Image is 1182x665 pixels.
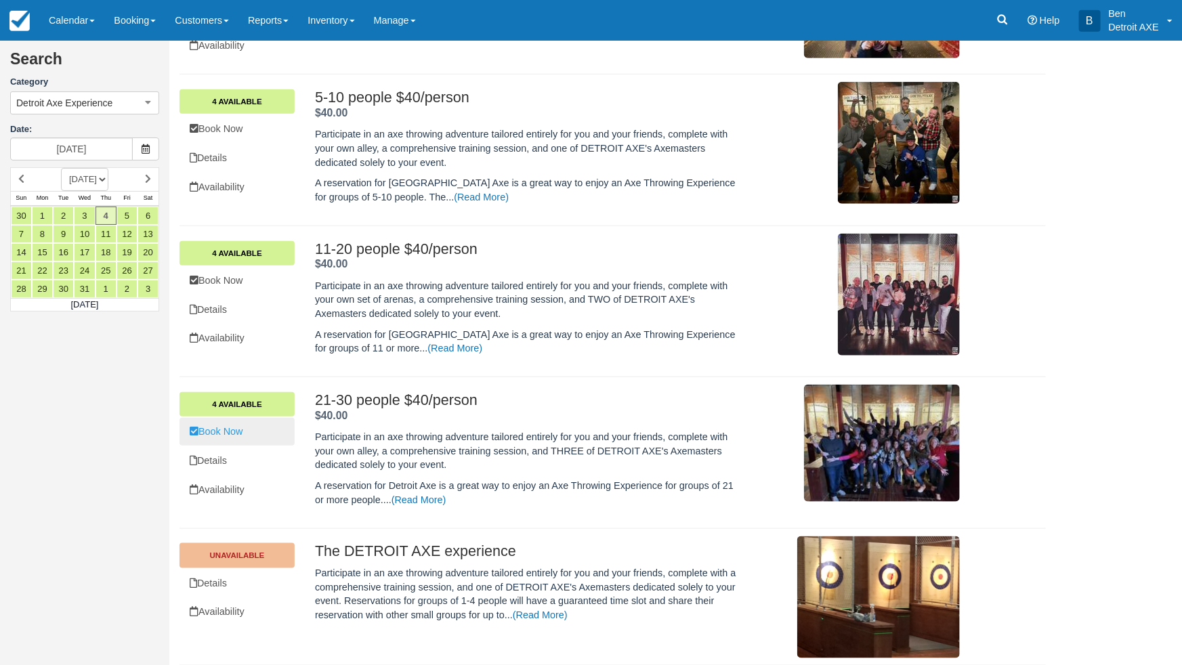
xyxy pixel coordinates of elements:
a: Book Now [180,267,295,295]
a: 3 [74,207,95,225]
a: 14 [11,243,32,261]
p: Participate in an axe throwing adventure tailored entirely for you and your friends, complete wit... [315,279,744,321]
a: Availability [180,476,295,504]
td: [DATE] [11,298,159,312]
p: Participate in an axe throwing adventure tailored entirely for you and your friends, complete wit... [315,127,744,169]
a: 17 [74,243,95,261]
a: 28 [11,280,32,298]
th: Thu [96,191,117,206]
th: Sun [11,191,32,206]
h2: 21-30 people $40/person [315,392,744,408]
a: 24 [74,261,95,280]
img: M178-1 [804,385,960,502]
a: 4 Available [180,89,295,114]
img: M103-1 [838,82,960,204]
span: Detroit Axe Experience [16,96,112,110]
a: 18 [96,243,117,261]
button: Detroit Axe Experience [10,91,159,114]
img: checkfront-main-nav-mini-logo.png [9,11,30,31]
a: 25 [96,261,117,280]
a: 8 [32,225,53,243]
a: Details [180,570,295,597]
a: 27 [138,261,159,280]
a: 3 [138,280,159,298]
span: $40.00 [315,107,347,119]
a: 11 [96,225,117,243]
p: A reservation for Detroit Axe is a great way to enjoy an Axe Throwing Experience for groups of 21... [315,479,744,507]
a: (Read More) [454,192,509,202]
img: M9-1 [797,536,960,658]
a: 4 Available [180,392,295,416]
div: B [1079,10,1101,32]
span: Help [1040,15,1060,26]
a: Details [180,447,295,475]
a: Availability [180,324,295,352]
a: (Read More) [427,343,482,353]
th: Tue [53,191,74,206]
span: $40.00 [315,258,347,270]
a: 23 [53,261,74,280]
a: 2 [53,207,74,225]
a: 7 [11,225,32,243]
a: 4 Available [180,241,295,265]
a: Details [180,144,295,172]
img: M140-1 [838,234,960,356]
span: $40.00 [315,410,347,421]
a: Availability [180,32,295,60]
h2: 5-10 people $40/person [315,89,744,106]
p: Ben [1109,7,1159,20]
a: 31 [74,280,95,298]
a: 12 [117,225,138,243]
a: Unavailable. [180,598,295,626]
a: 16 [53,243,74,261]
a: Book Now [180,418,295,446]
p: Participate in an axe throwing adventure tailored entirely for you and your friends, complete wit... [315,566,744,622]
th: Mon [32,191,53,206]
h2: Search [10,51,159,76]
a: Availability [180,173,295,201]
th: Fri [117,191,138,206]
a: 1 [32,207,53,225]
a: 30 [11,207,32,225]
a: 6 [138,207,159,225]
a: 2 [117,280,138,298]
th: Wed [74,191,95,206]
a: Unavailable [180,543,295,567]
a: 20 [138,243,159,261]
a: (Read More) [513,609,568,620]
a: 21 [11,261,32,280]
a: 5 [117,207,138,225]
strong: Price: $40 [315,410,347,421]
i: Help [1028,16,1037,25]
strong: Price: $40 [315,107,347,119]
p: Participate in an axe throwing adventure tailored entirely for you and your friends, complete wit... [315,430,744,472]
a: 4 [96,207,117,225]
a: (Read More) [392,494,446,505]
label: Category [10,76,159,89]
p: A reservation for [GEOGRAPHIC_DATA] Axe is a great way to enjoy an Axe Throwing Experience for gr... [315,328,744,356]
th: Sat [138,191,159,206]
a: 13 [138,225,159,243]
a: 1 [96,280,117,298]
a: Book Now [180,115,295,143]
a: 9 [53,225,74,243]
p: Detroit AXE [1109,20,1159,34]
a: Details [180,296,295,324]
a: 22 [32,261,53,280]
h2: 11-20 people $40/person [315,241,744,257]
a: 15 [32,243,53,261]
a: 19 [117,243,138,261]
label: Date: [10,123,159,136]
a: 10 [74,225,95,243]
a: 29 [32,280,53,298]
a: 26 [117,261,138,280]
h2: The DETROIT AXE experience [315,543,744,559]
a: 30 [53,280,74,298]
strong: Price: $40 [315,258,347,270]
p: A reservation for [GEOGRAPHIC_DATA] Axe is a great way to enjoy an Axe Throwing Experience for gr... [315,176,744,204]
